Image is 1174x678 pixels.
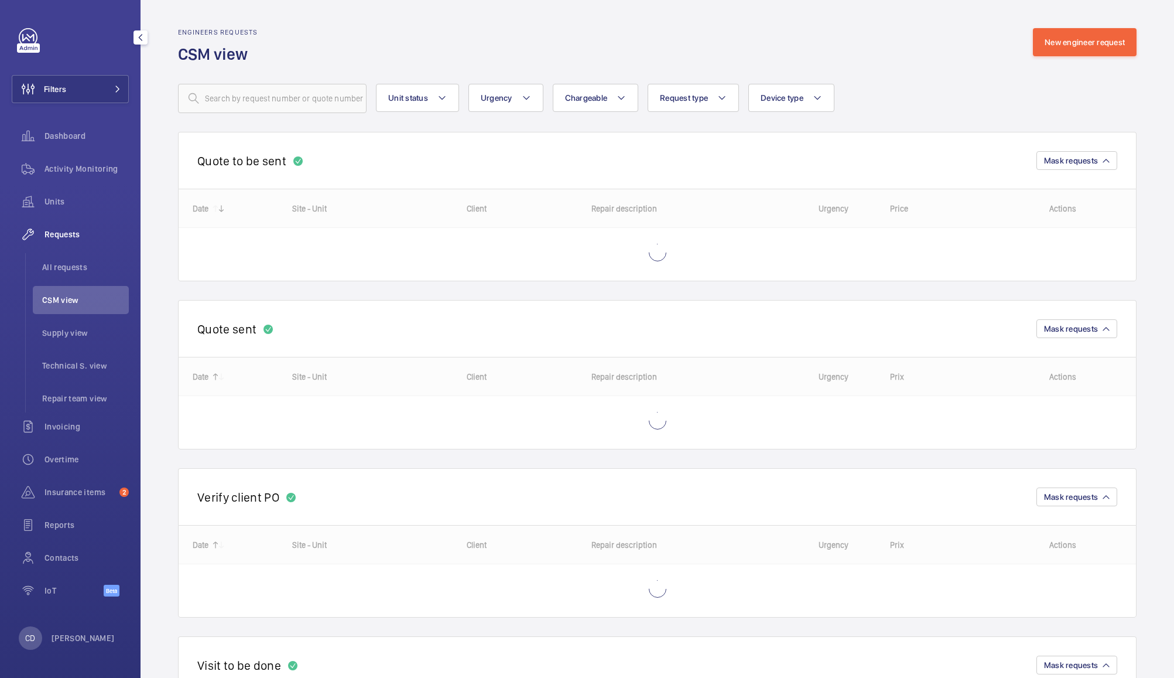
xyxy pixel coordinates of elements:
span: Technical S. view [42,360,129,372]
span: Dashboard [45,130,129,142]
span: Unit status [388,93,428,103]
span: Request type [660,93,708,103]
span: Mask requests [1044,492,1098,502]
span: Repair team view [42,393,129,404]
h1: CSM view [178,43,258,65]
button: Request type [648,84,739,112]
span: Insurance items [45,486,115,498]
span: Supply view [42,327,129,339]
button: Unit status [376,84,459,112]
span: Overtime [45,454,129,465]
span: Mask requests [1044,324,1098,333]
span: Units [45,196,129,207]
button: Mask requests [1036,151,1117,170]
h2: Quote to be sent [197,154,286,168]
span: Urgency [481,93,512,103]
span: Invoicing [45,421,129,432]
p: CD [25,632,35,644]
span: Beta [104,585,119,597]
button: Urgency [468,84,543,112]
button: Chargeable [553,84,639,112]
span: Device type [761,93,803,103]
button: New engineer request [1033,28,1137,56]
span: Mask requests [1044,660,1098,670]
button: Mask requests [1036,319,1117,338]
p: [PERSON_NAME] [52,632,115,644]
span: 2 [119,488,129,497]
span: Mask requests [1044,156,1098,165]
span: Activity Monitoring [45,163,129,175]
span: Contacts [45,552,129,564]
button: Device type [748,84,834,112]
span: Reports [45,519,129,531]
button: Mask requests [1036,488,1117,506]
button: Filters [12,75,129,103]
button: Mask requests [1036,656,1117,674]
h2: Engineers requests [178,28,258,36]
span: Filters [44,83,66,95]
h2: Verify client PO [197,490,279,505]
span: Chargeable [565,93,608,103]
span: CSM view [42,294,129,306]
h2: Visit to be done [197,658,281,673]
span: Requests [45,229,129,240]
span: All requests [42,261,129,273]
span: IoT [45,585,104,597]
input: Search by request number or quote number [178,84,367,113]
h2: Quote sent [197,322,256,336]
